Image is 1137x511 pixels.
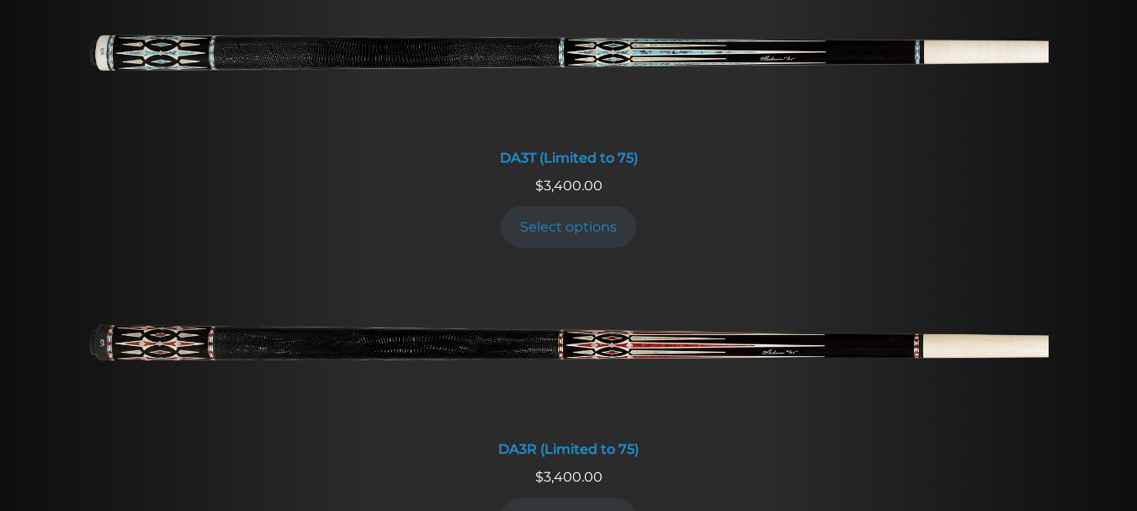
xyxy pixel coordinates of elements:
span: 3,400.00 [535,469,603,485]
span: $ [535,178,544,194]
div: DA3R (Limited to 75) [89,441,1049,457]
a: DA3R (Limited to 75) DA3R (Limited to 75) [89,271,1049,467]
span: $ [535,469,544,485]
img: DA3R (Limited to 75) [89,271,1049,431]
a: Add to cart: “DA3T (Limited to 75)” [501,206,637,248]
span: 3,400.00 [535,178,603,194]
div: DA3T (Limited to 75) [89,150,1049,166]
